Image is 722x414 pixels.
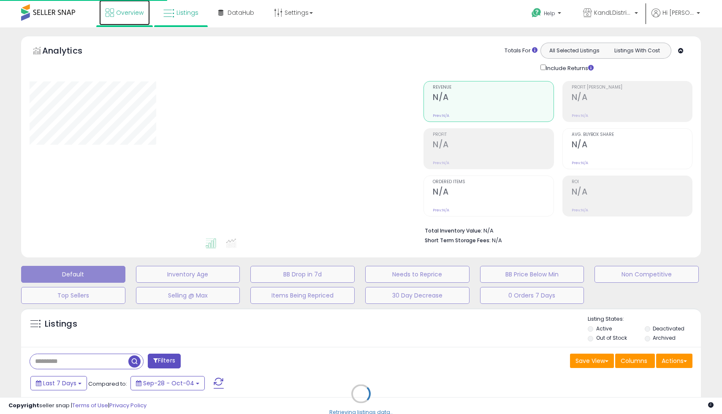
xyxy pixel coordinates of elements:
b: Total Inventory Value: [425,227,482,234]
small: Prev: N/A [433,160,449,165]
small: Prev: N/A [572,208,588,213]
span: Avg. Buybox Share [572,133,692,137]
button: All Selected Listings [543,45,606,56]
small: Prev: N/A [433,208,449,213]
a: Help [525,1,570,27]
span: Profit [433,133,553,137]
h2: N/A [572,140,692,151]
h5: Analytics [42,45,99,59]
span: Revenue [433,85,553,90]
button: Listings With Cost [605,45,668,56]
div: Include Returns [534,63,604,73]
button: Needs to Reprice [365,266,470,283]
small: Prev: N/A [572,113,588,118]
i: Get Help [531,8,542,18]
span: KandLDistribution LLC [594,8,632,17]
b: Short Term Storage Fees: [425,237,491,244]
small: Prev: N/A [572,160,588,165]
span: DataHub [228,8,254,17]
span: Overview [116,8,144,17]
h2: N/A [433,187,553,198]
div: Totals For [505,47,537,55]
h2: N/A [433,140,553,151]
a: Hi [PERSON_NAME] [651,8,700,27]
button: Selling @ Max [136,287,240,304]
h2: N/A [572,187,692,198]
span: Profit [PERSON_NAME] [572,85,692,90]
span: Hi [PERSON_NAME] [662,8,694,17]
strong: Copyright [8,401,39,409]
button: BB Drop in 7d [250,266,355,283]
span: N/A [492,236,502,244]
span: Ordered Items [433,180,553,184]
button: Inventory Age [136,266,240,283]
span: Help [544,10,555,17]
small: Prev: N/A [433,113,449,118]
button: Top Sellers [21,287,125,304]
button: Default [21,266,125,283]
li: N/A [425,225,686,235]
button: 0 Orders 7 Days [480,287,584,304]
span: Listings [176,8,198,17]
button: BB Price Below Min [480,266,584,283]
div: seller snap | | [8,402,147,410]
span: ROI [572,180,692,184]
button: Items Being Repriced [250,287,355,304]
h2: N/A [572,92,692,104]
h2: N/A [433,92,553,104]
button: 30 Day Decrease [365,287,470,304]
button: Non Competitive [594,266,699,283]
